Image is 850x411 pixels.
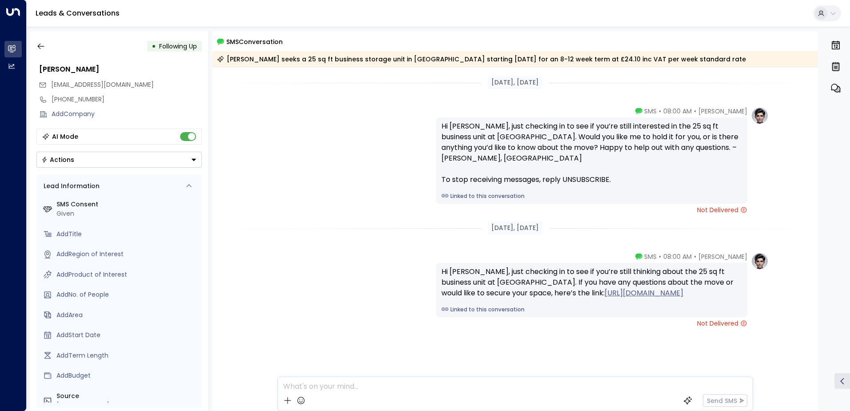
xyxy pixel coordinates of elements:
span: [PERSON_NAME] [698,252,747,261]
div: [PHONE_NUMBER] [56,401,198,410]
span: Following Up [159,42,197,51]
div: Button group with a nested menu [36,152,202,168]
div: AddNo. of People [56,290,198,299]
a: Linked to this conversation [441,306,742,314]
span: ben@brselectrical.co.uk [51,80,154,89]
span: 08:00 AM [663,252,692,261]
div: Lead Information [40,181,100,191]
a: Linked to this conversation [441,192,742,200]
label: SMS Consent [56,200,198,209]
label: Source [56,391,198,401]
span: • [659,107,661,116]
span: • [694,252,696,261]
div: AddCompany [52,109,202,119]
a: Leads & Conversations [36,8,120,18]
span: 08:00 AM [663,107,692,116]
div: AddStart Date [56,330,198,340]
a: [URL][DOMAIN_NAME] [605,288,683,298]
img: profile-logo.png [751,252,769,270]
img: profile-logo.png [751,107,769,125]
div: [PHONE_NUMBER] [52,95,202,104]
span: SMS Conversation [226,36,283,47]
div: [PERSON_NAME] [39,64,202,75]
div: AddRegion of Interest [56,250,198,259]
span: SMS [644,107,657,116]
div: AI Mode [52,132,78,141]
span: Not Delivered [697,205,747,214]
div: AddTitle [56,230,198,239]
span: [PERSON_NAME] [698,107,747,116]
div: Actions [41,156,74,164]
div: Hi [PERSON_NAME], just checking in to see if you’re still thinking about the 25 sq ft business un... [441,266,742,298]
div: Hi [PERSON_NAME], just checking in to see if you’re still interested in the 25 sq ft business uni... [441,121,742,185]
span: [EMAIL_ADDRESS][DOMAIN_NAME] [51,80,154,89]
div: AddProduct of Interest [56,270,198,279]
div: • [152,38,156,54]
div: [PERSON_NAME] seeks a 25 sq ft business storage unit in [GEOGRAPHIC_DATA] starting [DATE] for an ... [217,55,746,64]
div: AddBudget [56,371,198,380]
button: Actions [36,152,202,168]
div: Given [56,209,198,218]
div: [DATE], [DATE] [488,76,542,89]
span: SMS [644,252,657,261]
div: AddTerm Length [56,351,198,360]
span: • [659,252,661,261]
div: AddArea [56,310,198,320]
span: Not Delivered [697,319,747,328]
span: • [694,107,696,116]
div: [DATE], [DATE] [488,222,542,234]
